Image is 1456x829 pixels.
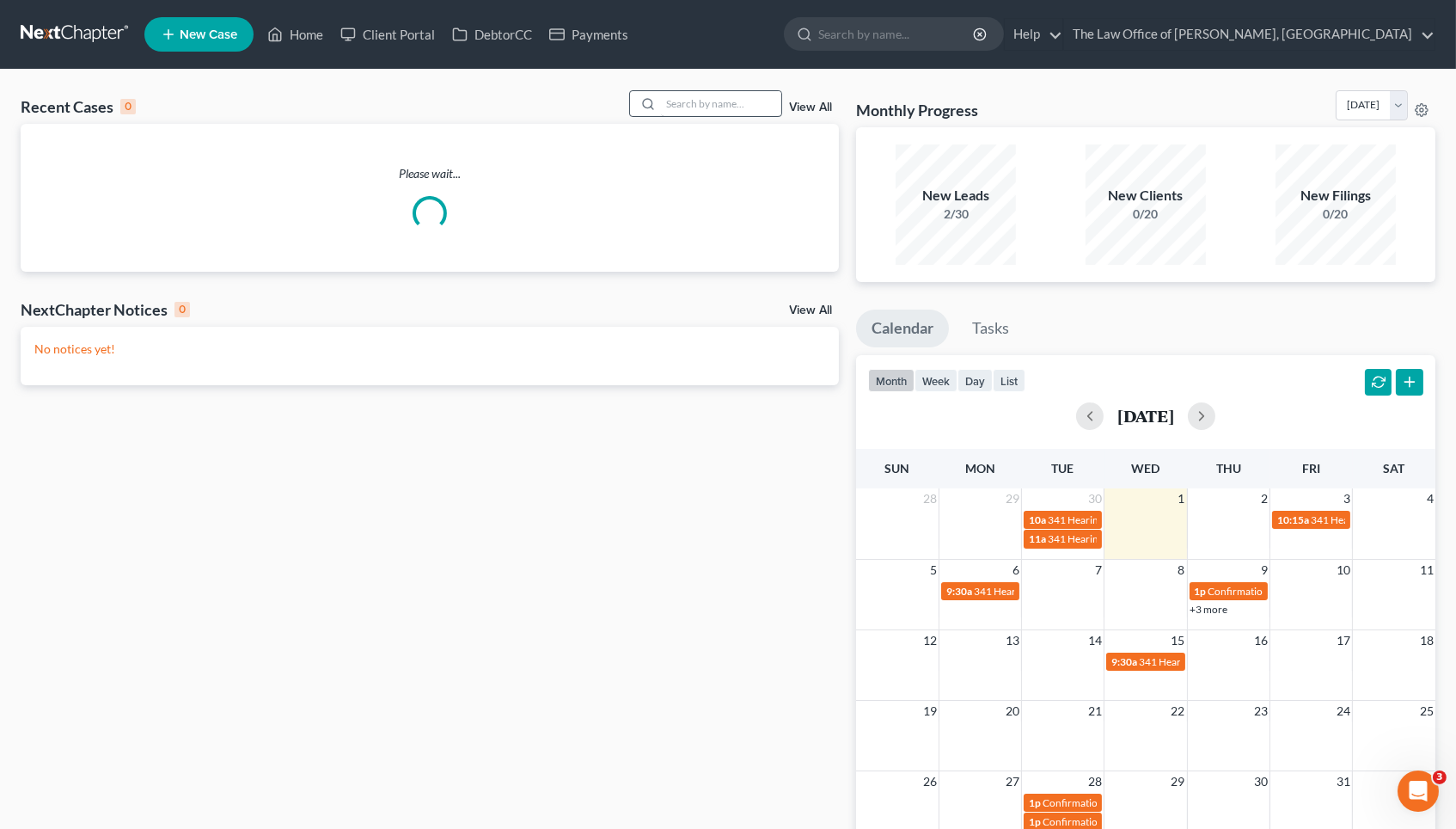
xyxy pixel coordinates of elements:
span: 19 [921,701,939,722]
span: 21 [1086,701,1104,722]
span: 6 [1011,560,1021,580]
span: 15 [1170,630,1187,651]
input: Search by name... [661,91,781,116]
a: Payments [541,19,637,50]
span: 341 Hearing for [PERSON_NAME][GEOGRAPHIC_DATA] [974,585,1232,598]
span: 341 Hearing for [PERSON_NAME] [1048,513,1202,526]
span: 29 [1170,771,1187,792]
span: 1p [1195,585,1207,598]
span: 1 [1177,488,1187,509]
span: 30 [1086,488,1104,509]
span: 10:15a [1277,513,1309,526]
span: New Case [180,28,237,41]
button: week [915,369,957,392]
a: Home [259,19,332,50]
div: New Leads [896,186,1016,206]
span: 10 [1335,560,1352,580]
a: View All [789,304,832,316]
a: The Law Office of [PERSON_NAME], [GEOGRAPHIC_DATA] [1064,19,1435,50]
span: Sun [884,461,909,476]
span: 18 [1418,630,1435,651]
span: 5 [928,560,939,580]
span: 28 [1086,771,1104,792]
span: 11 [1418,560,1435,580]
span: Confirmation Date for [PERSON_NAME] [1043,815,1225,828]
span: 9 [1259,560,1269,580]
span: 2 [1259,488,1269,509]
p: Please wait... [21,165,839,182]
span: 14 [1086,630,1104,651]
h2: [DATE] [1117,407,1174,425]
span: 27 [1004,771,1021,792]
iframe: Intercom live chat [1398,771,1439,812]
span: 9:30a [946,585,972,598]
span: Wed [1131,461,1159,476]
span: 341 Hearing for [PERSON_NAME] & [PERSON_NAME] [1048,532,1293,545]
span: Tue [1052,461,1074,476]
span: Confirmation Date for [PERSON_NAME] & [PERSON_NAME] [1043,796,1316,809]
span: 8 [1177,560,1187,580]
div: New Clients [1086,186,1206,206]
div: 2/30 [896,206,1016,223]
div: 0/20 [1276,206,1396,223]
div: New Filings [1276,186,1396,206]
span: 12 [921,630,939,651]
span: 16 [1252,630,1269,651]
span: 11a [1029,532,1046,545]
span: 20 [1004,701,1021,722]
span: 26 [921,771,939,792]
a: Help [1005,19,1062,50]
p: No notices yet! [34,341,825,358]
span: 9:30a [1111,655,1137,668]
div: 0/20 [1086,206,1206,223]
span: 25 [1418,701,1435,722]
a: DebtorCC [444,19,541,50]
span: 13 [1004,630,1021,651]
span: 31 [1335,771,1352,792]
span: 28 [921,488,939,509]
button: list [993,369,1025,392]
a: Calendar [856,310,949,347]
span: Fri [1302,461,1320,476]
div: NextChapter Notices [21,299,190,320]
span: Mon [965,461,995,476]
span: 10a [1029,513,1046,526]
span: 24 [1335,701,1352,722]
span: 3 [1342,488,1352,509]
span: 17 [1335,630,1352,651]
button: month [868,369,915,392]
span: 22 [1170,701,1187,722]
span: 7 [1093,560,1104,580]
span: 1p [1029,815,1041,828]
span: 1p [1029,796,1041,809]
a: Tasks [957,310,1025,347]
a: Client Portal [332,19,444,50]
span: Thu [1216,461,1241,476]
button: day [957,369,993,392]
span: Sat [1383,461,1404,476]
h3: Monthly Progress [856,100,978,120]
div: 0 [174,302,190,317]
span: 23 [1252,701,1269,722]
div: Recent Cases [21,96,136,117]
div: 0 [120,99,136,114]
span: 30 [1252,771,1269,792]
span: 3 [1433,771,1447,784]
input: Search by name... [818,18,976,50]
span: 4 [1425,488,1435,509]
span: 341 Hearing for [PERSON_NAME] [1139,655,1293,668]
span: 29 [1004,488,1021,509]
a: +3 more [1190,603,1228,616]
a: View All [789,101,832,114]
